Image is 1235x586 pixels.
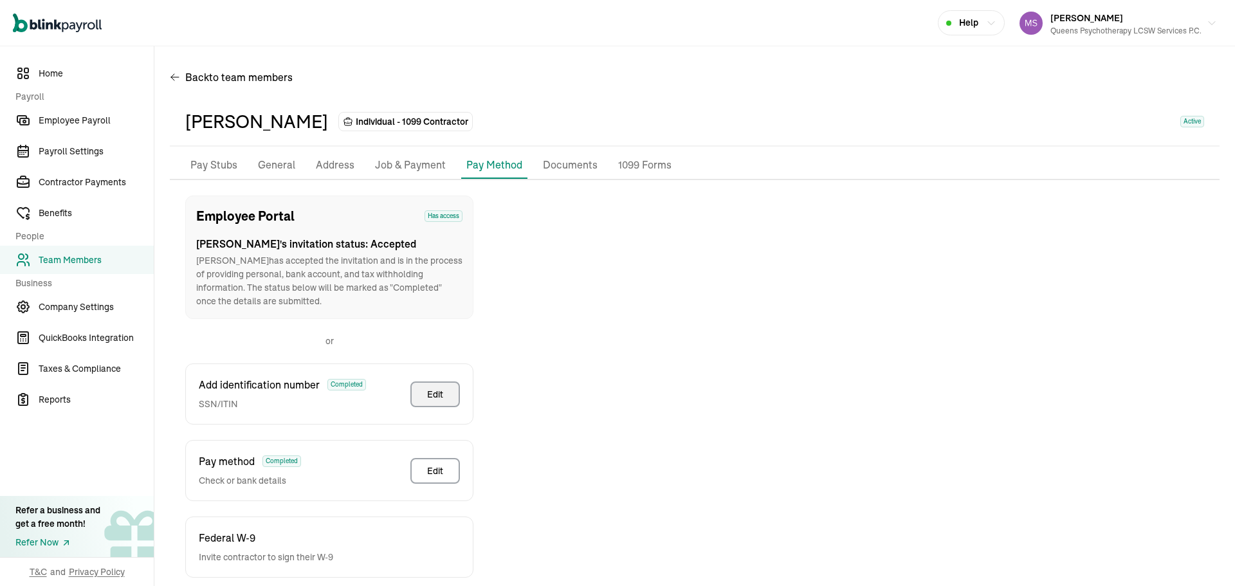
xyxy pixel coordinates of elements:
[190,157,237,174] p: Pay Stubs
[325,334,334,348] p: or
[1180,116,1204,127] span: Active
[410,381,460,407] button: Edit
[199,398,366,411] span: SSN/ITIN
[39,67,154,80] span: Home
[199,474,301,488] span: Check or bank details
[258,157,295,174] p: General
[316,157,354,174] p: Address
[39,176,154,189] span: Contractor Payments
[410,458,460,484] button: Edit
[427,388,443,401] div: Edit
[30,565,47,578] span: T&C
[327,379,366,390] span: Completed
[185,69,293,85] span: Back
[39,300,154,314] span: Company Settings
[375,157,446,174] p: Job & Payment
[15,277,146,290] span: Business
[39,393,154,407] span: Reports
[262,455,301,467] span: Completed
[39,114,154,127] span: Employee Payroll
[543,157,598,174] p: Documents
[39,331,154,345] span: QuickBooks Integration
[959,16,978,30] span: Help
[196,206,295,226] h3: Employee Portal
[199,551,333,564] span: Invite contractor to sign their W-9
[69,565,125,578] span: Privacy Policy
[170,62,293,93] button: Backto team members
[39,206,154,220] span: Benefits
[427,464,443,477] div: Edit
[185,108,328,135] div: [PERSON_NAME]
[356,115,468,128] span: Individual - 1099 Contractor
[15,536,100,549] a: Refer Now
[1050,25,1202,37] div: Queens Psychotherapy LCSW Services P.C.
[938,10,1005,35] button: Help
[1050,12,1123,24] span: [PERSON_NAME]
[466,157,522,172] p: Pay Method
[39,253,154,267] span: Team Members
[425,210,462,222] span: Has access
[618,157,672,174] p: 1099 Forms
[15,90,146,104] span: Payroll
[39,362,154,376] span: Taxes & Compliance
[196,254,462,308] p: [PERSON_NAME] has accepted the invitation and is in the process of providing personal, bank accou...
[15,230,146,243] span: People
[199,453,255,469] span: Pay method
[15,504,100,531] div: Refer a business and get a free month!
[1171,524,1235,586] iframe: Chat Widget
[13,5,102,42] nav: Global
[199,377,320,392] span: Add identification number
[1014,7,1222,39] button: [PERSON_NAME]Queens Psychotherapy LCSW Services P.C.
[209,69,293,85] span: to team members
[199,530,255,545] span: Federal W-9
[196,236,462,252] h4: [PERSON_NAME] 's invitation status: Accepted
[39,145,154,158] span: Payroll Settings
